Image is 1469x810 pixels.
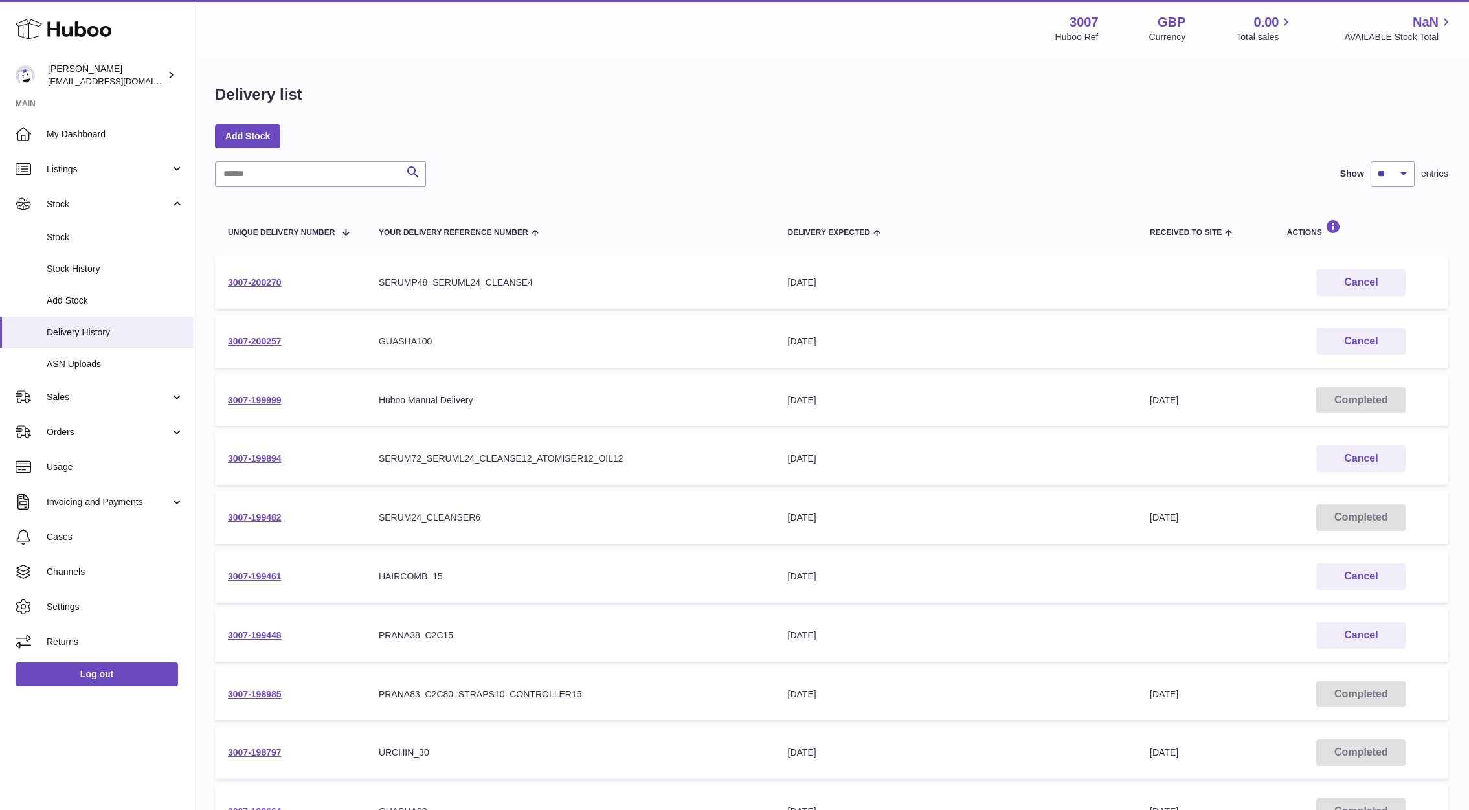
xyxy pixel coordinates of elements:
[1236,31,1294,43] span: Total sales
[788,394,1125,407] div: [DATE]
[379,629,762,642] div: PRANA38_C2C15
[1055,31,1099,43] div: Huboo Ref
[1421,168,1448,180] span: entries
[215,124,280,148] a: Add Stock
[1150,747,1178,758] span: [DATE]
[228,747,282,758] a: 3007-198797
[1340,168,1364,180] label: Show
[1413,14,1439,31] span: NaN
[228,395,282,405] a: 3007-199999
[1070,14,1099,31] strong: 3007
[1158,14,1185,31] strong: GBP
[215,84,302,105] h1: Delivery list
[788,688,1125,701] div: [DATE]
[47,128,184,141] span: My Dashboard
[1254,14,1279,31] span: 0.00
[1316,563,1406,590] button: Cancel
[379,229,528,237] span: Your Delivery Reference Number
[47,391,170,403] span: Sales
[788,570,1125,583] div: [DATE]
[379,394,762,407] div: Huboo Manual Delivery
[16,662,178,686] a: Log out
[1316,622,1406,649] button: Cancel
[228,277,282,287] a: 3007-200270
[47,326,184,339] span: Delivery History
[379,453,762,465] div: SERUM72_SERUML24_CLEANSE12_ATOMISER12_OIL12
[379,335,762,348] div: GUASHA100
[47,636,184,648] span: Returns
[1150,512,1178,523] span: [DATE]
[47,531,184,543] span: Cases
[228,630,282,640] a: 3007-199448
[47,426,170,438] span: Orders
[47,231,184,243] span: Stock
[228,571,282,581] a: 3007-199461
[228,512,282,523] a: 3007-199482
[47,566,184,578] span: Channels
[47,461,184,473] span: Usage
[16,65,35,85] img: bevmay@maysama.com
[379,688,762,701] div: PRANA83_C2C80_STRAPS10_CONTROLLER15
[48,63,164,87] div: [PERSON_NAME]
[228,336,282,346] a: 3007-200257
[47,198,170,210] span: Stock
[47,263,184,275] span: Stock History
[788,229,870,237] span: Delivery Expected
[788,512,1125,524] div: [DATE]
[788,453,1125,465] div: [DATE]
[1149,31,1186,43] div: Currency
[788,629,1125,642] div: [DATE]
[48,76,190,86] span: [EMAIL_ADDRESS][DOMAIN_NAME]
[47,295,184,307] span: Add Stock
[379,276,762,289] div: SERUMP48_SERUML24_CLEANSE4
[1150,395,1178,405] span: [DATE]
[47,496,170,508] span: Invoicing and Payments
[1316,445,1406,472] button: Cancel
[47,358,184,370] span: ASN Uploads
[47,601,184,613] span: Settings
[1150,689,1178,699] span: [DATE]
[1344,14,1453,43] a: NaN AVAILABLE Stock Total
[228,689,282,699] a: 3007-198985
[1344,31,1453,43] span: AVAILABLE Stock Total
[228,453,282,464] a: 3007-199894
[788,747,1125,759] div: [DATE]
[379,570,762,583] div: HAIRCOMB_15
[1236,14,1294,43] a: 0.00 Total sales
[788,276,1125,289] div: [DATE]
[379,747,762,759] div: URCHIN_30
[1316,328,1406,355] button: Cancel
[1150,229,1222,237] span: Received to Site
[1287,219,1435,237] div: Actions
[1316,269,1406,296] button: Cancel
[47,163,170,175] span: Listings
[379,512,762,524] div: SERUM24_CLEANSER6
[788,335,1125,348] div: [DATE]
[228,229,335,237] span: Unique Delivery Number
